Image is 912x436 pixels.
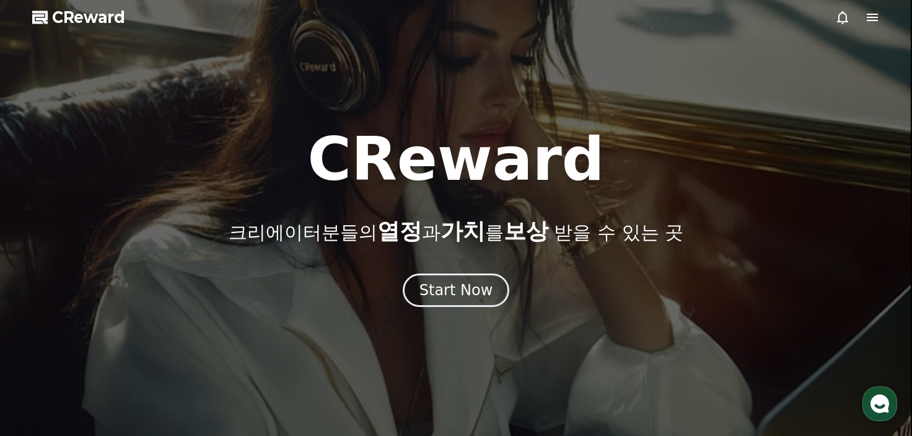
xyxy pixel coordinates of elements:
[307,130,604,189] h1: CReward
[377,218,422,244] span: 열정
[403,286,510,298] a: Start Now
[419,280,493,300] div: Start Now
[403,274,510,307] button: Start Now
[441,218,485,244] span: 가치
[229,219,683,244] p: 크리에이터분들의 과 를 받을 수 있는 곳
[504,218,548,244] span: 보상
[52,7,125,27] span: CReward
[32,7,125,27] a: CReward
